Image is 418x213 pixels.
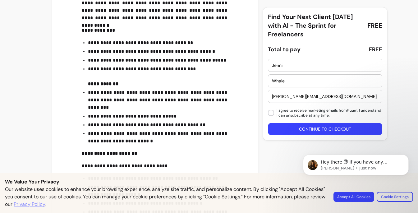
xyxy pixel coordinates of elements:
p: We Value Your Privacy [5,178,413,186]
input: Enter your email address [272,93,378,100]
div: Total to pay [268,45,301,54]
span: FREE [367,21,382,30]
a: Privacy Policy [14,201,45,208]
input: Enter your first name [272,62,378,68]
button: Continue to checkout [268,123,382,135]
span: Find Your Next Client [DATE] with AI - The Sprint for Freelancers [268,12,362,39]
iframe: Intercom notifications message [294,141,418,210]
div: FREE [369,45,382,54]
p: Our website uses cookies to enhance your browsing experience, analyze site traffic, and personali... [5,186,326,208]
input: Enter your last name [272,78,378,84]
